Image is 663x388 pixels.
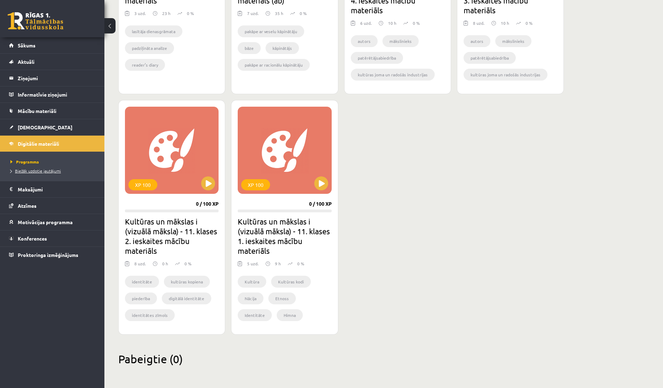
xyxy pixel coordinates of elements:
[238,59,310,71] li: pakāpe ar racionālu kāpinātāju
[241,179,270,190] div: XP 100
[351,69,435,81] li: kultūras joma un radošās industrijas
[118,352,564,366] h2: Pabeigtie (0)
[162,292,211,304] li: digitālā identitāte
[9,70,96,86] a: Ziņojumi
[184,260,191,267] p: 0 %
[271,276,311,288] li: Kultūras kodi
[388,20,396,26] p: 10 h
[9,103,96,119] a: Mācību materiāli
[18,70,96,86] legend: Ziņojumi
[18,108,56,114] span: Mācību materiāli
[125,216,219,256] h2: Kultūras un mākslas i (vizuālā māksla) - 11. klases 2. ieskaites mācību materiāls
[134,260,146,271] div: 8 uzd.
[464,35,490,47] li: autors
[277,309,303,321] li: Himna
[238,292,263,304] li: Nācija
[464,52,516,64] li: patērētājsabiedrība
[268,292,296,304] li: Etnoss
[18,203,37,209] span: Atzīmes
[18,235,47,242] span: Konferences
[473,20,484,30] div: 8 uzd.
[187,10,194,16] p: 0 %
[10,168,61,174] span: Biežāk uzdotie jautājumi
[9,86,96,102] a: Informatīvie ziņojumi
[125,276,159,288] li: identitāte
[300,10,307,16] p: 0 %
[526,20,532,26] p: 0 %
[125,59,165,71] li: reader’s diary
[10,168,97,174] a: Biežāk uzdotie jautājumi
[18,59,34,65] span: Aktuāli
[162,10,171,16] p: 23 h
[501,20,509,26] p: 10 h
[125,25,182,37] li: lasītāja dienasgrāmata
[18,252,78,258] span: Proktoringa izmēģinājums
[9,119,96,135] a: [DEMOGRAPHIC_DATA]
[360,20,372,30] div: 6 uzd.
[9,37,96,53] a: Sākums
[275,260,281,267] p: 9 h
[9,136,96,152] a: Digitālie materiāli
[162,260,168,267] p: 0 h
[10,159,39,165] span: Programma
[351,35,378,47] li: autors
[164,276,210,288] li: kultūras kopiena
[18,42,35,48] span: Sākums
[495,35,531,47] li: mākslinieks
[125,292,157,304] li: piederība
[297,260,304,267] p: 0 %
[8,12,63,30] a: Rīgas 1. Tālmācības vidusskola
[18,181,96,197] legend: Maksājumi
[238,216,331,256] h2: Kultūras un mākslas i (vizuālā māksla) - 11. klases 1. ieskaites mācību materiāls
[10,159,97,165] a: Programma
[247,10,259,21] div: 7 uzd.
[9,230,96,246] a: Konferences
[9,247,96,263] a: Proktoringa izmēģinājums
[238,309,272,321] li: Identitāte
[18,219,73,225] span: Motivācijas programma
[413,20,420,26] p: 0 %
[238,25,304,37] li: pakāpe ar veselu kāpinātāju
[125,42,174,54] li: padziļināta analīze
[9,198,96,214] a: Atzīmes
[128,179,157,190] div: XP 100
[351,52,403,64] li: patērētājsabiedrība
[18,140,59,147] span: Digitālie materiāli
[238,42,261,54] li: bāze
[238,276,266,288] li: Kultūra
[18,86,96,102] legend: Informatīvie ziņojumi
[134,10,146,21] div: 3 uzd.
[9,181,96,197] a: Maksājumi
[382,35,419,47] li: mākslinieks
[125,309,175,321] li: identitātes zīmols
[275,10,283,16] p: 35 h
[9,54,96,70] a: Aktuāli
[9,214,96,230] a: Motivācijas programma
[18,124,72,130] span: [DEMOGRAPHIC_DATA]
[464,69,547,81] li: kultūras joma un radošās industrijas
[247,260,259,271] div: 5 uzd.
[266,42,299,54] li: kāpinātājs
